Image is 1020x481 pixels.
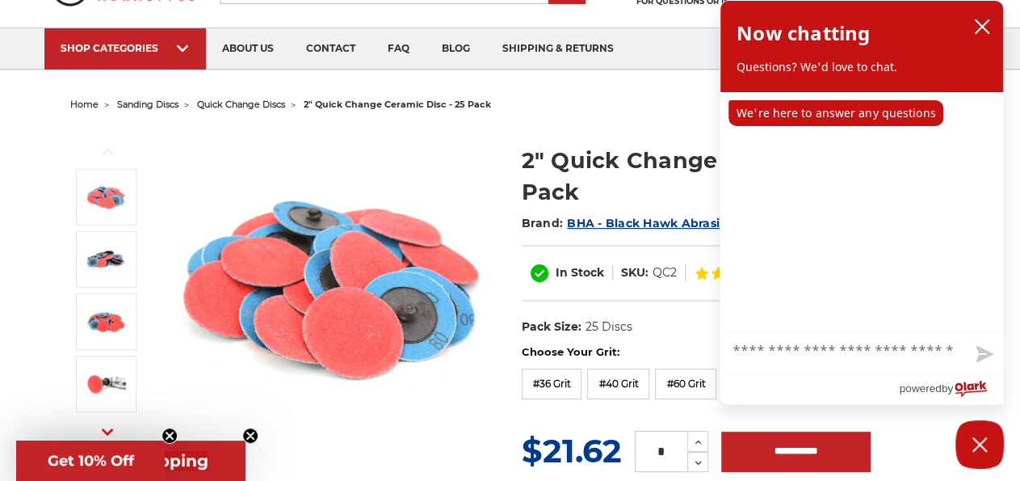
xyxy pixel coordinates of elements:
[653,264,677,281] dd: QC2
[522,319,581,335] dt: Pack Size:
[426,28,486,70] a: blog
[737,59,987,75] p: Questions? We'd love to chat.
[86,302,126,342] img: 2" Quick Change Ceramic Disc - 25 Pack
[197,99,285,110] a: quick change discs
[522,145,950,208] h1: 2" Quick Change Ceramic Disc - 25 Pack
[16,441,165,481] div: Get 10% OffClose teaser
[942,378,953,399] span: by
[567,216,740,230] a: BHA - Black Hawk Abrasives
[899,378,941,399] span: powered
[737,17,870,49] h2: Now chatting
[70,99,99,110] a: home
[899,374,1003,404] a: Powered by Olark
[162,428,178,444] button: Close teaser
[955,420,1004,469] button: Close Chatbox
[585,319,632,335] dd: 25 Discs
[86,239,126,280] img: 2" Quick Change Ceramic Disc - 25 Pack
[720,92,1003,331] div: chat
[171,128,494,451] img: 2 inch quick change sanding disc Ceramic
[728,100,943,126] p: We're here to answer any questions
[522,431,622,470] span: $21.62
[304,99,491,110] span: 2" quick change ceramic disc - 25 pack
[88,134,127,169] button: Previous
[16,441,246,481] div: Get Free ShippingClose teaser
[86,177,126,217] img: 2 inch quick change sanding disc Ceramic
[556,265,604,280] span: In Stock
[371,28,426,70] a: faq
[61,42,190,54] div: SHOP CATEGORIES
[522,216,564,230] span: Brand:
[522,344,950,361] label: Choose Your Grit:
[117,99,178,110] a: sanding discs
[963,336,1003,373] button: Send message
[86,364,126,404] img: air die grinder quick change sanding disc
[88,414,127,449] button: Next
[621,264,649,281] dt: SKU:
[48,452,134,470] span: Get 10% Off
[969,15,995,39] button: close chatbox
[242,428,258,444] button: Close teaser
[290,28,371,70] a: contact
[206,28,290,70] a: about us
[486,28,630,70] a: shipping & returns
